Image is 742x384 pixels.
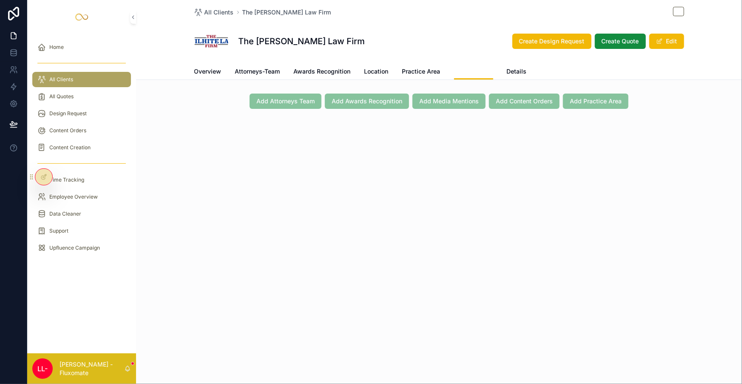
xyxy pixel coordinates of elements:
[49,193,98,200] span: Employee Overview
[595,34,646,49] button: Create Quote
[32,140,131,155] a: Content Creation
[454,64,493,80] a: Update Client
[37,364,48,374] span: LL-
[402,64,441,81] a: Practice Area
[32,223,131,239] a: Support
[75,10,88,24] img: App logo
[602,37,639,46] span: Create Quote
[32,89,131,104] a: All Quotes
[507,64,527,81] a: Details
[32,206,131,222] a: Data Cleaner
[364,67,389,76] span: Location
[32,172,131,188] a: Time Tracking
[402,67,441,76] span: Practice Area
[364,64,389,81] a: Location
[32,40,131,55] a: Home
[239,35,365,47] h1: The [PERSON_NAME] Law Firm
[32,189,131,205] a: Employee Overview
[235,67,280,76] span: Attorneys-Team
[49,127,86,134] span: Content Orders
[32,72,131,87] a: All Clients
[454,67,493,76] span: Update Client
[49,110,87,117] span: Design Request
[27,34,136,265] div: scrollable content
[294,64,351,81] a: Awards Recognition
[205,8,234,17] span: All Clients
[49,228,68,234] span: Support
[32,106,131,121] a: Design Request
[235,64,280,81] a: Attorneys-Team
[649,34,684,49] button: Edit
[194,64,222,81] a: Overview
[512,34,591,49] button: Create Design Request
[49,176,84,183] span: Time Tracking
[507,67,527,76] span: Details
[294,67,351,76] span: Awards Recognition
[242,8,331,17] a: The [PERSON_NAME] Law Firm
[519,37,585,46] span: Create Design Request
[194,8,234,17] a: All Clients
[194,67,222,76] span: Overview
[60,360,124,377] p: [PERSON_NAME] - Fluxomate
[49,144,91,151] span: Content Creation
[49,93,74,100] span: All Quotes
[32,123,131,138] a: Content Orders
[49,76,73,83] span: All Clients
[49,44,64,51] span: Home
[49,210,81,217] span: Data Cleaner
